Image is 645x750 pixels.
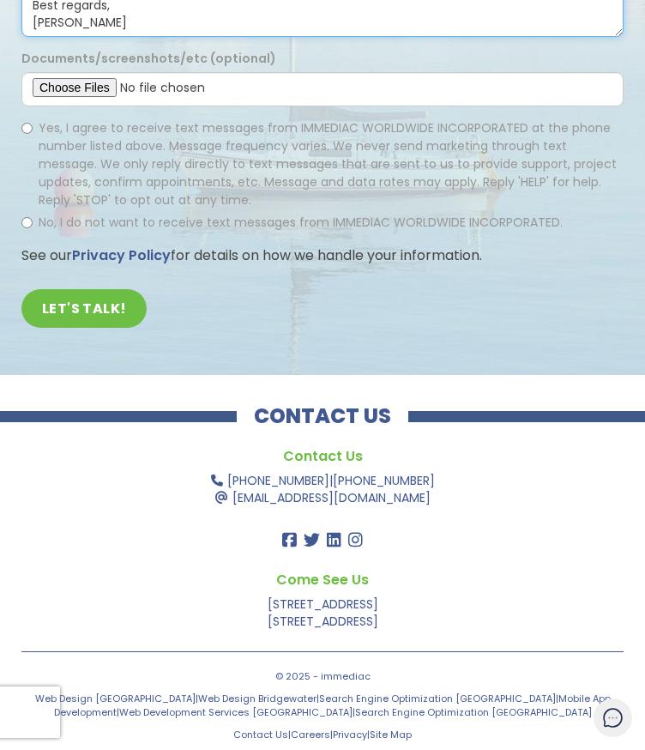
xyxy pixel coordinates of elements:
[39,119,617,209] span: Yes, I agree to receive text messages from IMMEDIAC WORLDWIDE INCORPORATED at the phone number li...
[21,245,624,267] p: See our for details on how we handle your information.
[72,245,171,265] a: Privacy Policy
[21,123,33,134] input: Yes, I agree to receive text messages from IMMEDIAC WORLDWIDE INCORPORATED at the phone number li...
[370,728,412,741] a: Site Map
[35,692,196,705] a: Web Design [GEOGRAPHIC_DATA]
[21,472,624,506] p: |
[21,728,624,741] p: | | |
[319,692,556,705] a: Search Engine Optimization [GEOGRAPHIC_DATA]
[291,728,330,741] a: Careers
[21,669,624,683] p: © 2025 - immediac
[21,445,624,468] h4: Contact Us
[21,217,33,228] input: No, I do not want to receive text messages from IMMEDIAC WORLDWIDE INCORPORATED.
[227,472,329,489] a: [PHONE_NUMBER]
[21,692,624,719] p: | | | | |
[21,289,147,328] input: LET'S TALK!
[21,568,624,591] h4: Come See Us
[198,692,316,705] a: Web Design Bridgewater
[333,472,435,489] a: [PHONE_NUMBER]
[355,705,592,719] a: Search Engine Optimization [GEOGRAPHIC_DATA]
[119,705,353,719] a: Web Development Services [GEOGRAPHIC_DATA]
[333,728,367,741] a: Privacy
[237,405,408,427] h2: CONTACT US
[268,596,378,630] a: [STREET_ADDRESS][STREET_ADDRESS]
[233,728,288,741] a: Contact Us
[21,50,276,68] label: Documents/screenshots/etc (optional)
[39,214,563,231] span: No, I do not want to receive text messages from IMMEDIAC WORLDWIDE INCORPORATED.
[232,489,431,506] a: [EMAIL_ADDRESS][DOMAIN_NAME]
